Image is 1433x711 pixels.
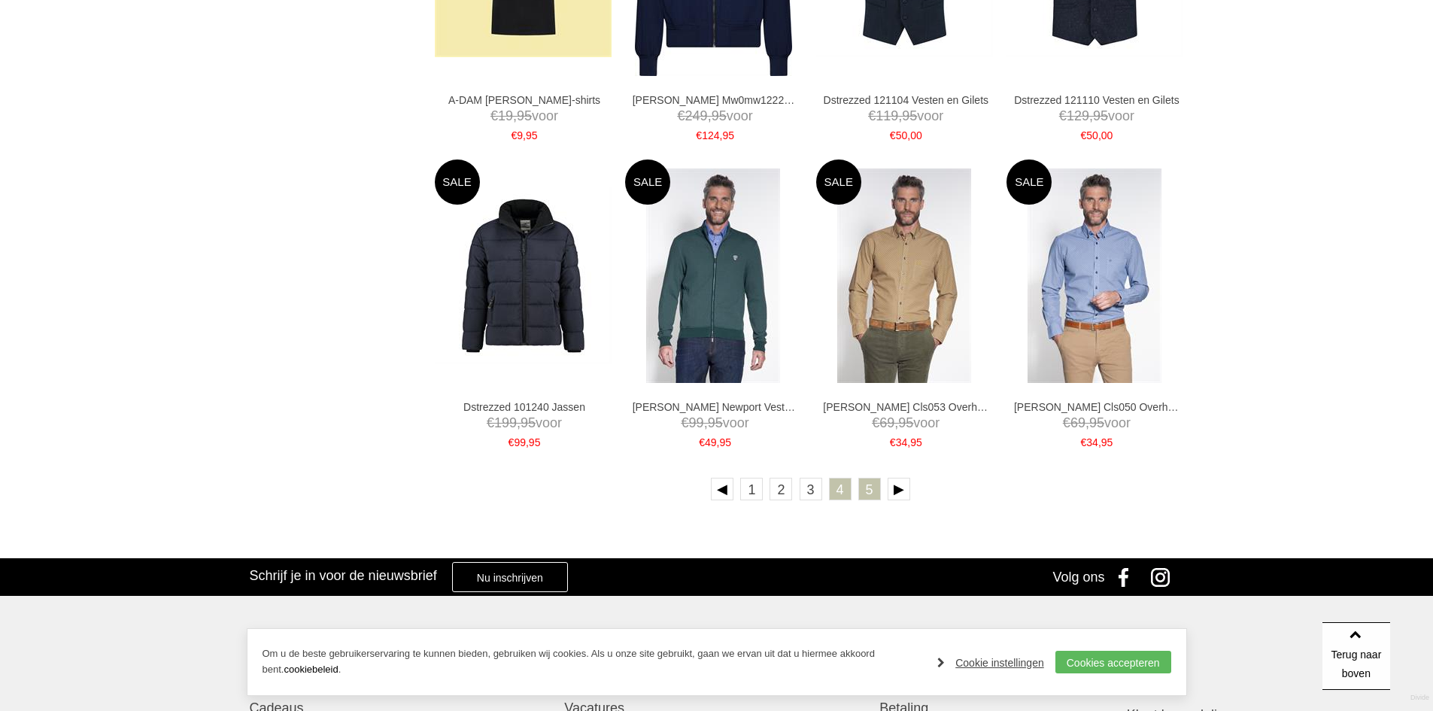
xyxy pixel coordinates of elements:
span: 19 [498,108,513,123]
span: 95 [712,108,727,123]
span: , [1085,415,1089,430]
a: [PERSON_NAME] Cls050 Overhemden [1014,400,1179,414]
span: voor [823,414,988,433]
span: € [1081,436,1087,448]
span: 34 [896,436,908,448]
a: Dstrezzed 121110 Vesten en Gilets [1014,93,1179,107]
span: € [872,415,879,430]
img: Dstrezzed 101240 Jassen [435,187,612,364]
a: [PERSON_NAME] Newport Vesten en Gilets [633,400,798,414]
span: 95 [526,129,538,141]
span: , [523,129,526,141]
span: , [1089,108,1093,123]
span: 34 [1086,436,1098,448]
span: 95 [719,436,731,448]
span: 95 [1093,108,1108,123]
span: 95 [521,415,536,430]
span: € [1081,129,1087,141]
span: voor [1014,107,1179,126]
span: € [699,436,705,448]
span: , [907,436,910,448]
a: Facebook [1108,558,1146,596]
a: Cookies accepteren [1055,651,1171,673]
a: Instagram [1146,558,1183,596]
img: Campbell Cls053 Overhemden [837,169,971,383]
span: 69 [879,415,894,430]
a: Cookie instellingen [937,652,1044,674]
span: voor [823,107,988,126]
a: A-DAM [PERSON_NAME]-shirts [442,93,607,107]
span: € [682,415,689,430]
span: 95 [910,436,922,448]
a: 3 [800,478,822,500]
span: , [1098,129,1101,141]
span: , [907,129,910,141]
span: 95 [902,108,917,123]
span: 95 [529,436,541,448]
img: Campbell Newport Vesten en Gilets [646,169,780,383]
span: 95 [708,415,723,430]
span: € [696,129,702,141]
span: voor [1014,414,1179,433]
a: [PERSON_NAME] Mw0mw12223 Jassen [633,93,798,107]
span: 95 [1089,415,1104,430]
span: 9 [517,129,523,141]
a: 1 [740,478,763,500]
span: 00 [910,129,922,141]
span: , [717,436,720,448]
a: Divide [1410,688,1429,707]
span: , [894,415,898,430]
span: € [1059,108,1067,123]
span: 95 [517,108,532,123]
span: , [898,108,902,123]
span: , [1098,436,1101,448]
span: , [513,108,517,123]
span: , [704,415,708,430]
a: Terug naar boven [1322,622,1390,690]
span: , [526,436,529,448]
span: voor [633,107,798,126]
span: voor [633,414,798,433]
span: 00 [1101,129,1113,141]
span: , [708,108,712,123]
span: € [509,436,515,448]
span: , [719,129,722,141]
a: cookiebeleid [284,664,338,675]
span: 69 [1070,415,1085,430]
span: 199 [494,415,517,430]
a: 4 [829,478,852,500]
span: 50 [896,129,908,141]
div: Volg ons [1052,558,1104,596]
span: voor [442,107,607,126]
span: 129 [1067,108,1089,123]
span: 99 [514,436,526,448]
span: € [490,108,498,123]
span: 95 [722,129,734,141]
p: Om u de beste gebruikerservaring te kunnen bieden, gebruiken wij cookies. Als u onze site gebruik... [263,646,923,678]
span: € [511,129,517,141]
span: € [890,436,896,448]
span: voor [442,414,607,433]
a: 2 [770,478,792,500]
a: Dstrezzed 121104 Vesten en Gilets [823,93,988,107]
span: 95 [1101,436,1113,448]
a: 5 [858,478,881,500]
span: 119 [876,108,898,123]
a: [PERSON_NAME] Cls053 Overhemden [823,400,988,414]
span: € [890,129,896,141]
span: € [678,108,685,123]
span: € [868,108,876,123]
span: , [517,415,521,430]
span: 49 [705,436,717,448]
h3: Schrijf je in voor de nieuwsbrief [250,567,437,584]
span: 124 [702,129,719,141]
img: Campbell Cls050 Overhemden [1028,169,1161,383]
span: 249 [685,108,708,123]
a: Dstrezzed 101240 Jassen [442,400,607,414]
span: € [487,415,494,430]
a: Nu inschrijven [452,562,568,592]
span: 50 [1086,129,1098,141]
span: 95 [898,415,913,430]
span: € [1063,415,1070,430]
span: 99 [689,415,704,430]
